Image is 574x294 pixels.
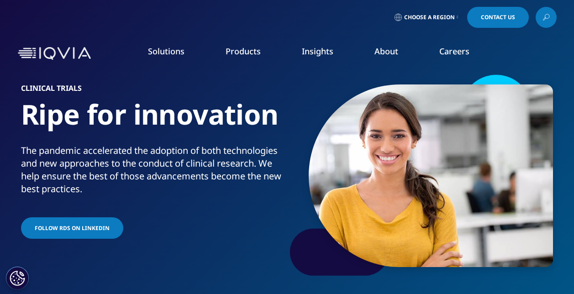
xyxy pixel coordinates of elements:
[309,84,553,267] img: 061_woman-in-officespace.jpg
[95,32,557,75] nav: Primary
[21,144,284,201] p: The pandemic accelerated the adoption of both technologies and new approaches to the conduct of c...
[18,47,91,60] img: IQVIA Healthcare Information Technology and Pharma Clinical Research Company
[35,224,110,232] span: FOLLOW RDS ON LINKEDIN
[481,15,515,20] span: Contact Us
[148,46,184,57] a: Solutions
[226,46,261,57] a: Products
[302,46,333,57] a: Insights
[21,84,284,97] h6: Clinical Trials
[467,7,529,28] a: Contact Us
[374,46,398,57] a: About
[439,46,469,57] a: Careers
[21,217,123,239] a: FOLLOW RDS ON LINKEDIN
[6,267,29,289] button: Cookies Settings
[21,97,284,144] h1: Ripe for innovation
[404,14,455,21] span: Choose a Region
